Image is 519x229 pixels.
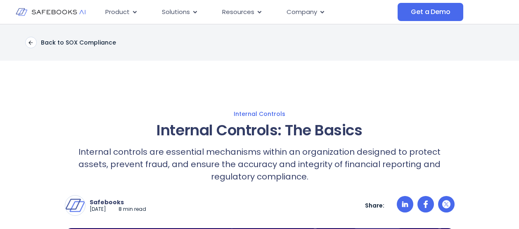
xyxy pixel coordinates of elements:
[287,7,317,17] span: Company
[365,202,384,209] p: Share:
[90,206,106,213] p: [DATE]
[99,4,398,20] div: Menu Toggle
[65,196,85,215] img: Safebooks
[162,7,190,17] span: Solutions
[118,206,146,213] p: 8 min read
[105,7,130,17] span: Product
[398,3,463,21] a: Get a Demo
[411,8,450,16] span: Get a Demo
[99,4,398,20] nav: Menu
[65,122,455,139] h1: Internal Controls: The Basics
[65,146,455,183] p: Internal controls are essential mechanisms within an organization designed to protect assets, pre...
[25,37,116,48] a: Back to SOX Compliance
[90,198,146,206] p: Safebooks
[222,7,254,17] span: Resources
[41,39,116,46] p: Back to SOX Compliance
[8,110,511,118] a: Internal Controls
